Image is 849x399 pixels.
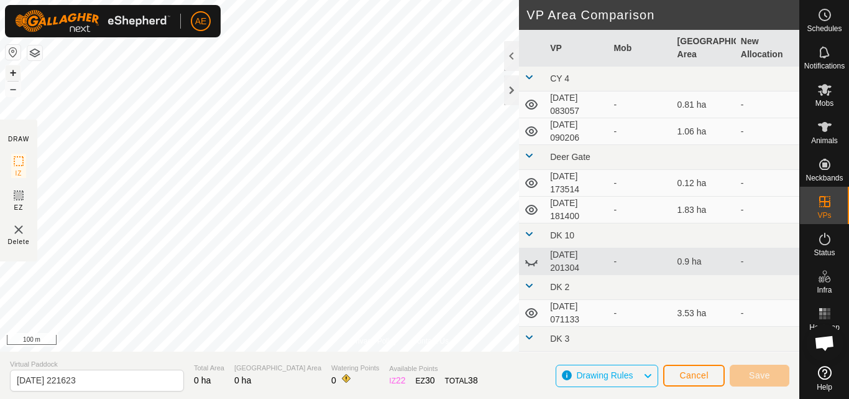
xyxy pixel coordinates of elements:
[672,300,736,327] td: 3.53 ha
[545,92,608,118] td: [DATE] 083057
[194,363,224,373] span: Total Area
[672,118,736,145] td: 1.06 ha
[811,137,838,144] span: Animals
[14,203,24,212] span: EZ
[576,370,633,380] span: Drawing Rules
[817,286,832,294] span: Infra
[6,82,21,96] button: –
[613,307,667,320] div: -
[234,363,321,373] span: [GEOGRAPHIC_DATA] Area
[550,152,590,162] span: Deer Gate
[807,25,842,32] span: Schedules
[809,324,840,331] span: Heatmap
[672,170,736,197] td: 0.12 ha
[545,197,608,223] td: [DATE] 181400
[351,336,397,347] a: Privacy Policy
[800,361,849,396] a: Help
[545,118,608,145] td: [DATE] 090206
[815,100,833,107] span: Mobs
[613,255,667,268] div: -
[468,375,478,385] span: 38
[736,197,799,223] td: -
[396,375,406,385] span: 22
[445,374,478,387] div: TOTAL
[11,222,26,237] img: VP
[15,10,170,32] img: Gallagher Logo
[672,352,736,378] td: 2.64 ha
[16,169,22,178] span: IZ
[550,230,574,240] span: DK 10
[331,375,336,385] span: 0
[736,300,799,327] td: -
[613,204,667,217] div: -
[736,118,799,145] td: -
[416,374,435,387] div: EZ
[736,30,799,67] th: New Allocation
[730,365,789,387] button: Save
[545,248,608,275] td: [DATE] 201304
[736,248,799,275] td: -
[805,174,843,182] span: Neckbands
[613,125,667,138] div: -
[672,92,736,118] td: 0.81 ha
[749,370,770,380] span: Save
[6,45,21,60] button: Reset Map
[8,134,29,144] div: DRAW
[804,62,845,70] span: Notifications
[550,334,569,344] span: DK 3
[817,383,832,391] span: Help
[425,375,435,385] span: 30
[545,300,608,327] td: [DATE] 071133
[679,370,709,380] span: Cancel
[672,248,736,275] td: 0.9 ha
[817,212,831,219] span: VPs
[6,65,21,80] button: +
[608,30,672,67] th: Mob
[613,98,667,111] div: -
[234,375,251,385] span: 0 ha
[194,375,211,385] span: 0 ha
[545,170,608,197] td: [DATE] 173514
[806,324,843,362] div: Open chat
[545,352,608,378] td: [DATE] 112120
[526,7,799,22] h2: VP Area Comparison
[736,170,799,197] td: -
[412,336,449,347] a: Contact Us
[8,237,30,246] span: Delete
[736,92,799,118] td: -
[195,15,207,28] span: AE
[736,352,799,378] td: -
[663,365,725,387] button: Cancel
[10,359,184,370] span: Virtual Paddock
[672,30,736,67] th: [GEOGRAPHIC_DATA] Area
[389,374,405,387] div: IZ
[545,30,608,67] th: VP
[331,363,379,373] span: Watering Points
[27,45,42,60] button: Map Layers
[389,364,477,374] span: Available Points
[672,197,736,223] td: 1.83 ha
[550,73,569,83] span: CY 4
[613,177,667,190] div: -
[814,249,835,256] span: Status
[550,282,569,292] span: DK 2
